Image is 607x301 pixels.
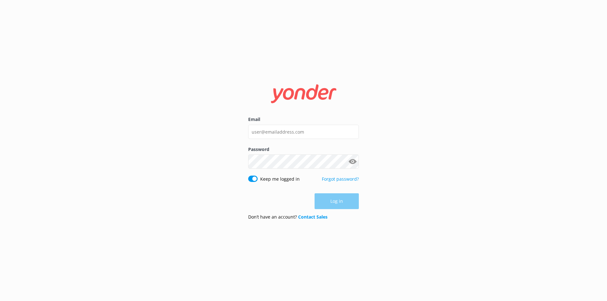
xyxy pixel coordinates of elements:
[248,214,328,220] p: Don’t have an account?
[248,146,359,153] label: Password
[346,155,359,168] button: Show password
[248,116,359,123] label: Email
[298,214,328,220] a: Contact Sales
[260,176,300,183] label: Keep me logged in
[248,125,359,139] input: user@emailaddress.com
[322,176,359,182] a: Forgot password?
